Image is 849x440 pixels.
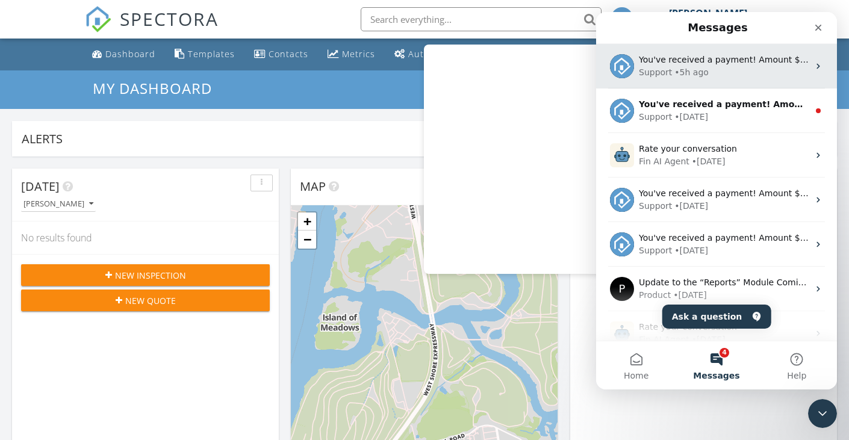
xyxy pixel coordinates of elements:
[120,6,219,31] span: SPECTORA
[80,329,160,377] button: Messages
[87,43,160,66] a: Dashboard
[43,232,76,245] div: Support
[28,359,52,368] span: Home
[23,200,93,208] div: [PERSON_NAME]
[21,264,270,286] button: New Inspection
[21,178,60,194] span: [DATE]
[408,48,465,60] div: Automations
[14,309,38,333] img: Profile image for Fin AI Agent
[14,265,38,289] div: Profile image for Product
[85,6,111,33] img: The Best Home Inspection Software - Spectora
[14,131,38,155] img: Profile image for Fin AI Agent
[12,222,279,254] div: No results found
[480,43,547,66] a: Advanced
[323,43,380,66] a: Metrics
[596,12,837,389] iframe: Intercom live chat
[14,176,38,200] img: Profile image for Support
[390,43,470,66] a: Automations (Basic)
[298,231,316,249] a: Zoom out
[78,188,112,200] div: • [DATE]
[96,321,129,334] div: • [DATE]
[96,143,129,156] div: • [DATE]
[43,277,75,290] div: Product
[43,176,526,186] span: You've received a payment! Amount $400.00 Fee $0.00 Net $400.00 Transaction # Inspection [STREET_...
[43,321,93,334] div: Fin AI Agent
[43,188,76,200] div: Support
[43,132,141,141] span: Rate your conversation
[21,196,96,212] button: [PERSON_NAME]
[43,143,93,156] div: Fin AI Agent
[269,48,308,60] div: Contacts
[97,359,143,368] span: Messages
[161,329,241,377] button: Help
[361,7,602,31] input: Search everything...
[66,293,175,317] button: Ask a question
[300,178,326,194] span: Map
[14,220,38,244] img: Profile image for Support
[298,212,316,231] a: Zoom in
[191,359,210,368] span: Help
[22,131,810,147] div: Alerts
[105,48,155,60] div: Dashboard
[43,221,526,231] span: You've received a payment! Amount $750.00 Fee $0.00 Net $750.00 Transaction # Inspection [STREET_...
[115,269,186,282] span: New Inspection
[808,399,837,428] iframe: Intercom live chat
[188,48,235,60] div: Templates
[125,294,176,307] span: New Quote
[556,43,614,66] a: Settings
[77,277,111,290] div: • [DATE]
[78,232,112,245] div: • [DATE]
[669,7,747,19] div: [PERSON_NAME]
[43,99,76,111] div: Support
[85,16,219,42] a: SPECTORA
[43,310,141,320] span: Rate your conversation
[21,290,270,311] button: New Quote
[249,43,313,66] a: Contacts
[43,87,660,97] span: You've received a payment! Amount $450.00 Fee $0.00 Net $450.00 Transaction # Inspection [STREET_...
[342,48,375,60] div: Metrics
[93,78,212,98] span: My Dashboard
[78,99,112,111] div: • [DATE]
[170,43,240,66] a: Templates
